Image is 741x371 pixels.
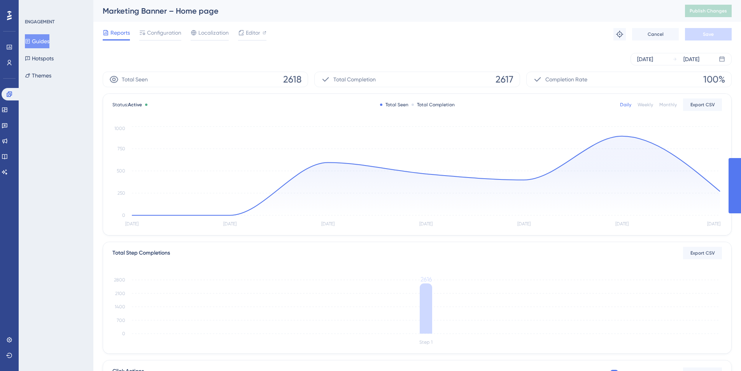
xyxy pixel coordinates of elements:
[117,168,125,174] tspan: 500
[690,102,715,108] span: Export CSV
[708,340,732,364] iframe: UserGuiding AI Assistant Launcher
[420,276,432,283] tspan: 2616
[637,55,653,64] div: [DATE]
[223,221,236,227] tspan: [DATE]
[703,31,714,37] span: Save
[122,213,125,218] tspan: 0
[419,221,433,227] tspan: [DATE]
[685,5,732,17] button: Publish Changes
[659,102,677,108] div: Monthly
[114,126,125,131] tspan: 1000
[103,5,666,16] div: Marketing Banner – Home page
[685,28,732,40] button: Save
[117,146,125,151] tspan: 750
[117,190,125,196] tspan: 250
[25,51,54,65] button: Hotspots
[683,55,699,64] div: [DATE]
[321,221,335,227] tspan: [DATE]
[412,102,455,108] div: Total Completion
[620,102,631,108] div: Daily
[246,28,260,37] span: Editor
[283,73,301,86] span: 2618
[419,339,433,345] tspan: Step 1
[703,73,725,86] span: 100%
[690,8,727,14] span: Publish Changes
[380,102,408,108] div: Total Seen
[25,19,54,25] div: ENGAGEMENT
[122,75,148,84] span: Total Seen
[122,331,125,336] tspan: 0
[683,247,722,259] button: Export CSV
[707,221,720,227] tspan: [DATE]
[115,304,125,309] tspan: 1400
[117,318,125,323] tspan: 700
[114,277,125,283] tspan: 2800
[690,250,715,256] span: Export CSV
[615,221,629,227] tspan: [DATE]
[128,102,142,107] span: Active
[638,102,653,108] div: Weekly
[110,28,130,37] span: Reports
[198,28,229,37] span: Localization
[112,102,142,108] span: Status:
[25,34,49,48] button: Guides
[112,248,170,258] div: Total Step Completions
[25,69,51,83] button: Themes
[125,221,138,227] tspan: [DATE]
[632,28,679,40] button: Cancel
[517,221,531,227] tspan: [DATE]
[496,73,513,86] span: 2617
[147,28,181,37] span: Configuration
[648,31,664,37] span: Cancel
[683,98,722,111] button: Export CSV
[333,75,376,84] span: Total Completion
[115,291,125,296] tspan: 2100
[545,75,587,84] span: Completion Rate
